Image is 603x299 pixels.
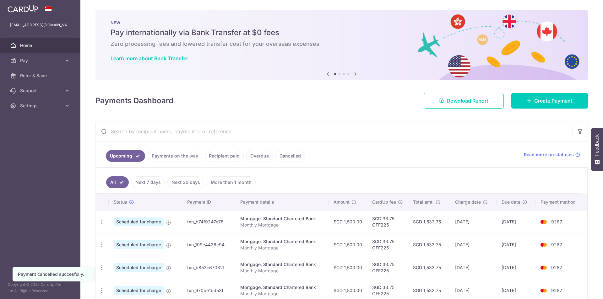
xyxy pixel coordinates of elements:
a: Next 30 days [167,176,204,188]
iframe: Opens a widget where you can find more information [563,280,597,296]
span: 9287 [551,288,562,293]
td: [DATE] [497,210,535,233]
td: SGD 1,533.75 [408,233,450,256]
a: Download Report [424,93,504,109]
a: More than 1 month [207,176,256,188]
td: SGD 33.75 OFF225 [367,233,408,256]
span: Amount [334,199,350,205]
span: Settings [20,103,62,109]
h4: Payments Dashboard [95,95,173,106]
a: Learn more about Bank Transfer [111,55,188,61]
span: Scheduled for charge [114,240,164,249]
span: Status [114,199,127,205]
img: Bank transfer banner [95,10,588,80]
h6: Zero processing fees and lowered transfer cost for your overseas expenses [111,40,573,48]
span: Scheduled for charge [114,286,164,295]
span: 9287 [551,219,562,224]
a: Payments on the way [148,150,202,162]
a: Next 7 days [131,176,165,188]
span: Read more on statuses [524,152,574,158]
input: Search by recipient name, payment id or reference [96,121,573,141]
td: txn_b74f9247e76 [182,210,235,233]
span: Pay [20,57,62,64]
span: Charge date [455,199,481,205]
p: Monthly Mortgage [240,291,323,297]
a: Recipient paid [205,150,244,162]
span: Scheduled for charge [114,263,164,272]
a: Cancelled [275,150,305,162]
td: SGD 1,500.00 [329,256,367,279]
th: Payment method [535,194,587,210]
img: Bank Card [537,241,550,248]
span: 9287 [551,265,562,270]
td: txn_b852c67082f [182,256,235,279]
p: Monthly Mortgage [240,222,323,228]
span: CardUp fee [372,199,396,205]
th: Payment details [235,194,329,210]
a: All [106,176,129,188]
p: [EMAIL_ADDRESS][DOMAIN_NAME] [10,22,70,28]
img: CardUp [8,5,38,13]
h5: Pay internationally via Bank Transfer at $0 fees [111,28,573,38]
span: Feedback [594,134,600,156]
td: SGD 33.75 OFF225 [367,210,408,233]
td: SGD 1,500.00 [329,210,367,233]
img: Bank Card [537,264,550,271]
p: Monthly Mortgage [240,268,323,274]
span: Total amt. [413,199,434,205]
img: Bank Card [537,218,550,226]
p: NEW [111,20,573,25]
td: SGD 1,500.00 [329,233,367,256]
span: Home [20,42,62,49]
td: [DATE] [497,256,535,279]
img: Bank Card [537,287,550,294]
span: Support [20,88,62,94]
th: Payment ID [182,194,235,210]
td: [DATE] [497,233,535,256]
span: Due date [502,199,520,205]
a: Overdue [246,150,273,162]
span: Create Payment [534,97,573,104]
td: SGD 33.75 OFF225 [367,256,408,279]
td: [DATE] [450,256,497,279]
td: SGD 1,533.75 [408,256,450,279]
span: Download Report [447,97,488,104]
a: Read more on statuses [524,152,580,158]
td: [DATE] [450,210,497,233]
p: Monthly Mortgage [240,245,323,251]
button: Feedback - Show survey [591,128,603,171]
span: Scheduled for charge [114,217,164,226]
a: Create Payment [511,93,588,109]
div: Mortgage. Standard Chartered Bank [240,238,323,245]
span: Refer & Save [20,72,62,79]
td: [DATE] [450,233,497,256]
td: txn_109e4426c94 [182,233,235,256]
div: Payment cancelled succesfully. [18,271,88,277]
span: 9287 [551,242,562,247]
td: SGD 1,533.75 [408,210,450,233]
div: Mortgage. Standard Chartered Bank [240,284,323,291]
div: Mortgage. Standard Chartered Bank [240,216,323,222]
div: Mortgage. Standard Chartered Bank [240,261,323,268]
a: Upcoming [106,150,145,162]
